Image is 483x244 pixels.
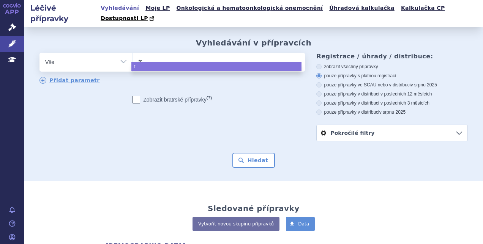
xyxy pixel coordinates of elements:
label: pouze přípravky s platnou registrací [316,73,468,79]
h3: Registrace / úhrady / distribuce: [316,53,468,60]
a: Pokročilé filtry [317,125,467,141]
span: v srpnu 2025 [410,82,437,88]
h2: Sledované přípravky [208,204,300,213]
abbr: (?) [207,95,212,100]
h2: Léčivé přípravky [24,3,98,24]
label: Zobrazit bratrské přípravky [133,96,212,103]
label: pouze přípravky v distribuci v posledních 12 měsících [316,91,468,97]
span: v srpnu 2025 [379,109,406,115]
label: zobrazit všechny přípravky [316,64,468,70]
li: t [131,62,301,71]
h2: Vyhledávání v přípravcích [196,38,312,47]
a: Onkologická a hematoonkologická onemocnění [174,3,325,13]
button: Hledat [232,153,275,168]
a: Data [286,217,315,231]
a: Moje LP [143,3,172,13]
a: Přidat parametr [39,77,100,84]
label: pouze přípravky v distribuci [316,109,468,115]
label: pouze přípravky ve SCAU nebo v distribuci [316,82,468,88]
a: Vyhledávání [98,3,141,13]
label: pouze přípravky v distribuci v posledních 3 měsících [316,100,468,106]
a: Úhradová kalkulačka [327,3,397,13]
a: Kalkulačka CP [399,3,447,13]
a: Dostupnosti LP [98,13,158,24]
span: Dostupnosti LP [101,15,148,21]
span: Data [298,221,309,227]
a: Vytvořit novou skupinu přípravků [193,217,279,231]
